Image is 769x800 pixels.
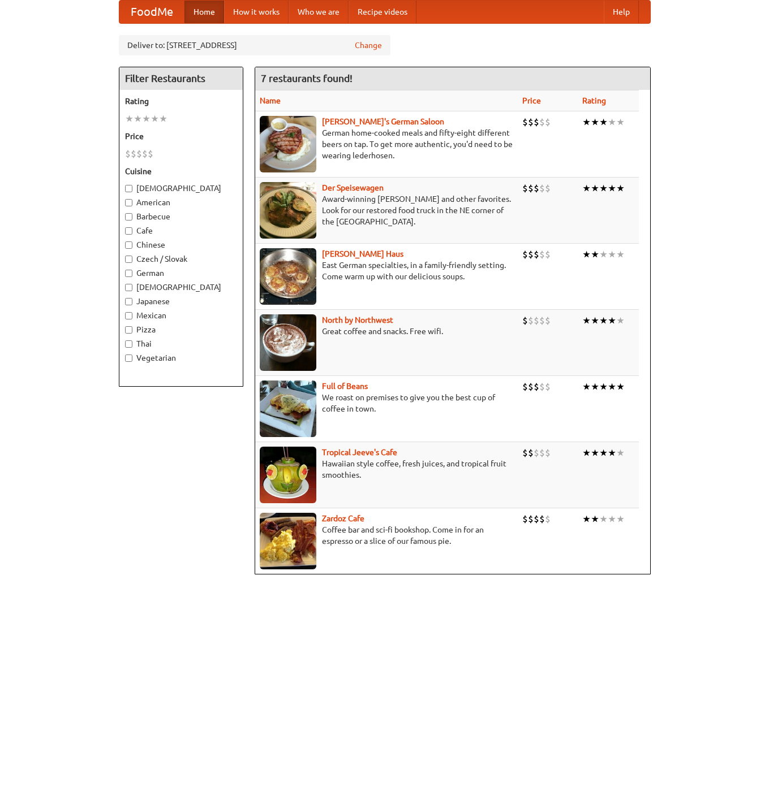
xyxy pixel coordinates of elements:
li: ★ [582,447,591,459]
li: ★ [591,314,599,327]
a: FoodMe [119,1,184,23]
li: $ [522,513,528,525]
li: ★ [608,314,616,327]
img: beans.jpg [260,380,316,437]
input: Barbecue [125,213,132,220]
li: $ [545,447,551,459]
label: Mexican [125,310,237,321]
h5: Rating [125,96,237,107]
li: ★ [582,314,591,327]
li: $ [528,447,534,459]
label: [DEMOGRAPHIC_DATA] [125,183,237,194]
img: esthers.jpg [260,116,316,172]
input: Japanese [125,298,132,305]
p: We roast on premises to give you the best cup of coffee in town. [260,392,513,414]
li: $ [534,248,539,261]
li: $ [545,513,551,525]
li: ★ [616,380,625,393]
li: $ [545,314,551,327]
li: ★ [599,314,608,327]
li: $ [528,248,534,261]
img: jeeves.jpg [260,447,316,503]
a: Name [260,96,281,105]
img: north.jpg [260,314,316,371]
a: Help [604,1,639,23]
input: [DEMOGRAPHIC_DATA] [125,185,132,192]
li: $ [534,182,539,194]
li: $ [534,116,539,128]
li: ★ [608,116,616,128]
li: ★ [591,447,599,459]
a: Rating [582,96,606,105]
li: ★ [616,513,625,525]
li: ★ [608,380,616,393]
li: ★ [591,248,599,261]
div: Deliver to: [STREET_ADDRESS] [119,35,390,55]
li: $ [534,314,539,327]
label: Chinese [125,239,237,250]
p: Great coffee and snacks. Free wifi. [260,326,513,337]
h5: Cuisine [125,166,237,177]
li: $ [528,314,534,327]
img: kohlhaus.jpg [260,248,316,305]
li: ★ [599,380,608,393]
label: Czech / Slovak [125,253,237,265]
label: Barbecue [125,211,237,222]
li: ★ [616,116,625,128]
li: $ [534,380,539,393]
li: ★ [608,182,616,194]
h4: Filter Restaurants [119,67,243,90]
li: $ [522,116,528,128]
h5: Price [125,131,237,142]
li: ★ [616,248,625,261]
a: Tropical Jeeve's Cafe [322,448,397,457]
li: $ [528,380,534,393]
label: American [125,197,237,208]
a: How it works [224,1,289,23]
li: ★ [608,248,616,261]
li: $ [534,513,539,525]
li: ★ [159,113,167,125]
li: $ [528,513,534,525]
p: Award-winning [PERSON_NAME] and other favorites. Look for our restored food truck in the NE corne... [260,193,513,227]
a: Price [522,96,541,105]
img: speisewagen.jpg [260,182,316,239]
li: $ [148,148,153,160]
li: $ [136,148,142,160]
img: zardoz.jpg [260,513,316,569]
a: Zardoz Cafe [322,514,364,523]
li: ★ [591,116,599,128]
li: ★ [599,182,608,194]
input: Thai [125,340,132,348]
a: [PERSON_NAME]'s German Saloon [322,117,444,126]
a: Der Speisewagen [322,183,384,192]
a: [PERSON_NAME] Haus [322,249,403,258]
li: $ [545,248,551,261]
li: $ [545,116,551,128]
li: ★ [591,182,599,194]
p: German home-cooked meals and fifty-eight different beers on tap. To get more authentic, you'd nee... [260,127,513,161]
li: ★ [582,513,591,525]
input: Mexican [125,312,132,319]
li: ★ [582,182,591,194]
li: $ [522,447,528,459]
li: $ [539,447,545,459]
li: $ [545,380,551,393]
li: $ [522,182,528,194]
a: North by Northwest [322,315,393,325]
li: ★ [616,314,625,327]
li: ★ [608,513,616,525]
a: Full of Beans [322,382,368,391]
li: ★ [125,113,134,125]
input: [DEMOGRAPHIC_DATA] [125,284,132,291]
li: ★ [599,116,608,128]
a: Recipe videos [349,1,416,23]
input: Czech / Slovak [125,256,132,263]
p: East German specialties, in a family-friendly setting. Come warm up with our delicious soups. [260,260,513,282]
p: Hawaiian style coffee, fresh juices, and tropical fruit smoothies. [260,458,513,481]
